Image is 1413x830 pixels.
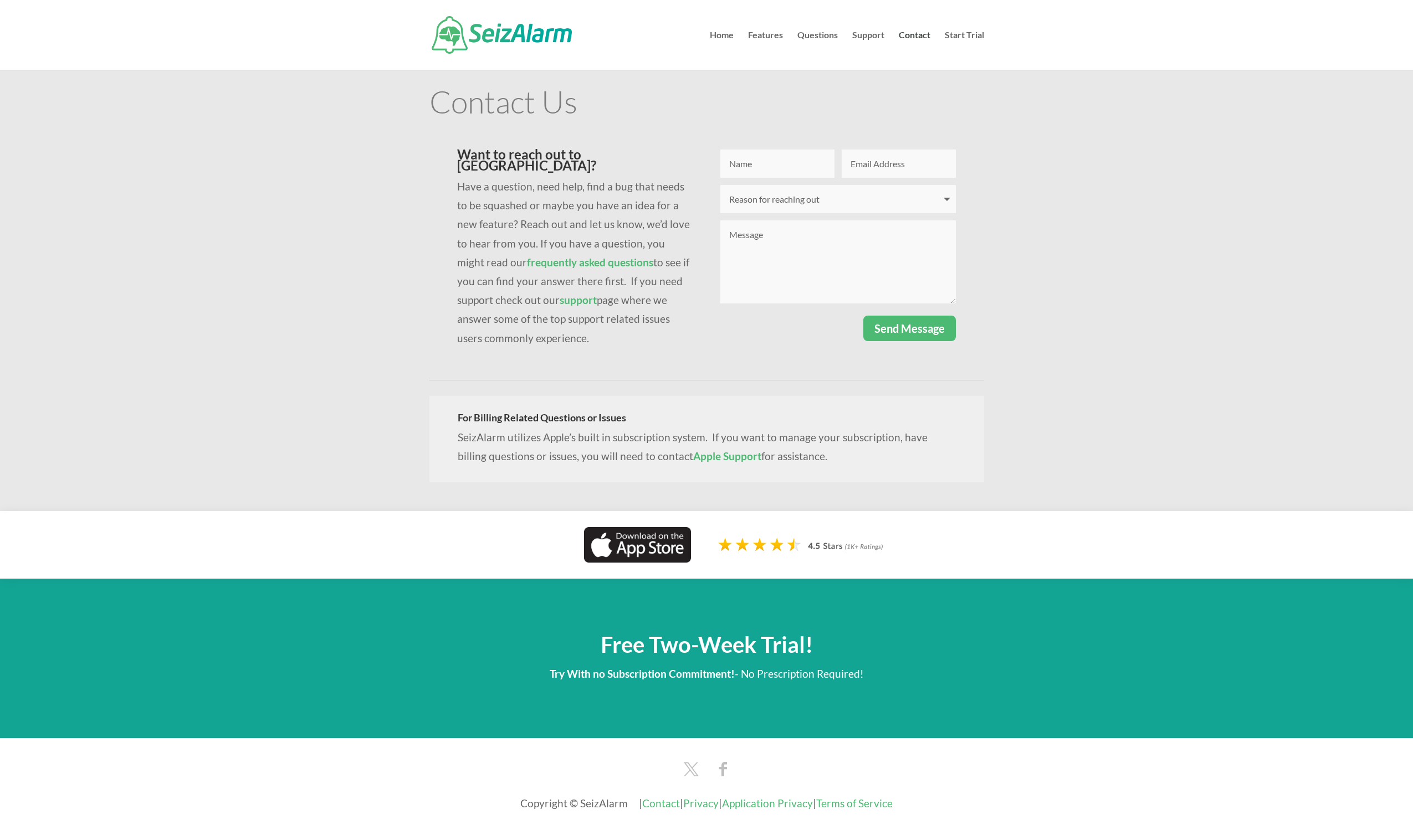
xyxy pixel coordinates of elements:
[432,16,572,54] img: SeizAlarm
[710,31,734,70] a: Home
[429,794,984,813] div: Copyright © SeizAlarm | | | |
[550,667,735,680] strong: Try With no Subscription Commitment!
[584,527,692,562] img: Download on App Store
[945,31,984,70] a: Start Trial
[718,759,729,779] img: facebook.png
[429,664,984,683] p: - No Prescription Required!
[560,293,597,306] a: support
[642,797,680,810] a: Contact
[863,316,956,341] button: Send Message
[693,450,761,462] a: Apple Support
[457,177,693,348] p: Have a question, need help, find a bug that needs to be squashed or maybe you have an idea for a ...
[720,149,835,178] input: Name
[584,552,692,565] a: Download seizure detection app on the App Store
[458,428,956,466] p: SeizAlarm utilizes Apple’s built in subscription system. If you want to manage your subscription,...
[718,537,890,556] img: app-store-rating-stars
[797,31,838,70] a: Questions
[722,797,813,810] a: Application Privacy
[852,31,884,70] a: Support
[899,31,930,70] a: Contact
[683,797,719,810] a: Privacy
[458,413,956,428] h4: For Billing Related Questions or Issues
[816,797,893,810] a: Terms of Service
[429,86,984,122] h1: Contact Us
[601,631,813,658] span: Free Two-Week Trial!
[679,759,703,779] img: Twitter
[457,146,596,173] span: Want to reach out to [GEOGRAPHIC_DATA]?
[527,256,653,269] a: frequently asked questions
[748,31,783,70] a: Features
[842,149,956,178] input: Email Address
[1314,787,1401,818] iframe: Help widget launcher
